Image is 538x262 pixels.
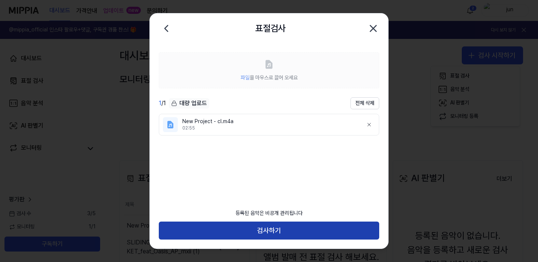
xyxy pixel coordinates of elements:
div: / 1 [159,99,166,108]
span: 을 마우스로 끌어 오세요 [241,74,298,80]
div: 대량 업로드 [169,98,209,109]
h2: 표절검사 [255,21,286,36]
button: 대량 업로드 [169,98,209,109]
div: 등록된 음악은 비공개 관리됩니다 [231,205,307,222]
span: 1 [159,100,161,107]
button: 검사하기 [159,222,379,240]
div: New Project - cl.m4a [182,118,357,125]
button: 전체 삭제 [350,97,379,109]
span: 파일 [241,74,250,80]
div: 02:55 [182,125,357,131]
